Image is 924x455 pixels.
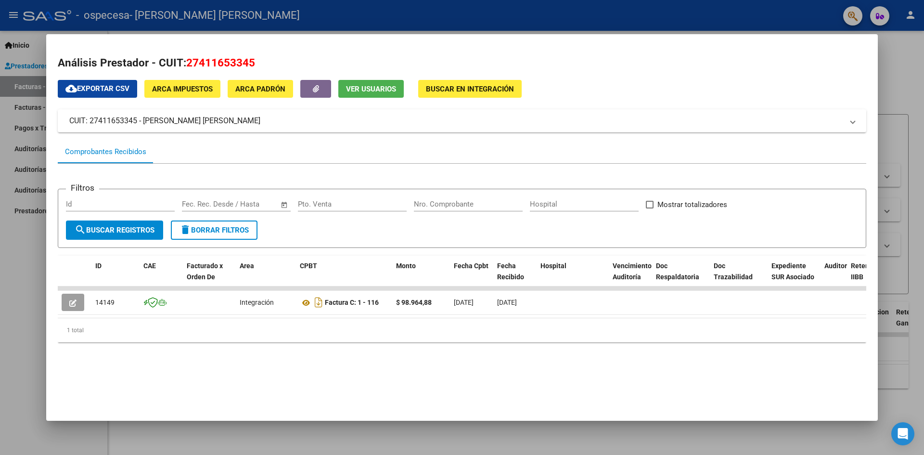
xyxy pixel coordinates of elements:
[312,295,325,310] i: Descargar documento
[338,80,404,98] button: Ver Usuarios
[821,256,847,298] datatable-header-cell: Auditoria
[392,256,450,298] datatable-header-cell: Monto
[171,221,257,240] button: Borrar Filtros
[228,80,293,98] button: ARCA Padrón
[824,262,853,270] span: Auditoria
[426,85,514,93] span: Buscar en Integración
[497,299,517,306] span: [DATE]
[75,224,86,235] mat-icon: search
[182,200,221,208] input: Fecha inicio
[540,262,566,270] span: Hospital
[187,262,223,281] span: Facturado x Orden De
[418,80,522,98] button: Buscar en Integración
[609,256,652,298] datatable-header-cell: Vencimiento Auditoría
[58,80,137,98] button: Exportar CSV
[69,115,843,127] mat-panel-title: CUIT: 27411653345 - [PERSON_NAME] [PERSON_NAME]
[180,226,249,234] span: Borrar Filtros
[58,318,866,342] div: 1 total
[771,262,814,281] span: Expediente SUR Asociado
[91,256,140,298] datatable-header-cell: ID
[58,55,866,71] h2: Análisis Prestador - CUIT:
[65,146,146,157] div: Comprobantes Recibidos
[152,85,213,93] span: ARCA Impuestos
[65,83,77,94] mat-icon: cloud_download
[847,256,885,298] datatable-header-cell: Retencion IIBB
[346,85,396,93] span: Ver Usuarios
[652,256,710,298] datatable-header-cell: Doc Respaldatoria
[66,182,99,194] h3: Filtros
[180,224,191,235] mat-icon: delete
[279,199,290,210] button: Open calendar
[235,85,285,93] span: ARCA Padrón
[236,256,296,298] datatable-header-cell: Area
[613,262,652,281] span: Vencimiento Auditoría
[450,256,493,298] datatable-header-cell: Fecha Cpbt
[230,200,276,208] input: Fecha fin
[296,256,392,298] datatable-header-cell: CPBT
[396,299,432,306] strong: $ 98.964,88
[714,262,753,281] span: Doc Trazabilidad
[65,84,129,93] span: Exportar CSV
[95,299,115,306] span: 14149
[657,199,727,210] span: Mostrar totalizadores
[493,256,537,298] datatable-header-cell: Fecha Recibido
[537,256,609,298] datatable-header-cell: Hospital
[186,56,255,69] span: 27411653345
[325,299,379,307] strong: Factura C: 1 - 116
[144,80,220,98] button: ARCA Impuestos
[183,256,236,298] datatable-header-cell: Facturado x Orden De
[396,262,416,270] span: Monto
[66,221,163,240] button: Buscar Registros
[240,299,274,306] span: Integración
[851,262,882,281] span: Retencion IIBB
[58,109,866,132] mat-expansion-panel-header: CUIT: 27411653345 - [PERSON_NAME] [PERSON_NAME]
[768,256,821,298] datatable-header-cell: Expediente SUR Asociado
[656,262,699,281] span: Doc Respaldatoria
[300,262,317,270] span: CPBT
[891,422,914,445] div: Open Intercom Messenger
[75,226,154,234] span: Buscar Registros
[140,256,183,298] datatable-header-cell: CAE
[240,262,254,270] span: Area
[454,262,488,270] span: Fecha Cpbt
[454,299,474,306] span: [DATE]
[497,262,524,281] span: Fecha Recibido
[95,262,102,270] span: ID
[710,256,768,298] datatable-header-cell: Doc Trazabilidad
[143,262,156,270] span: CAE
